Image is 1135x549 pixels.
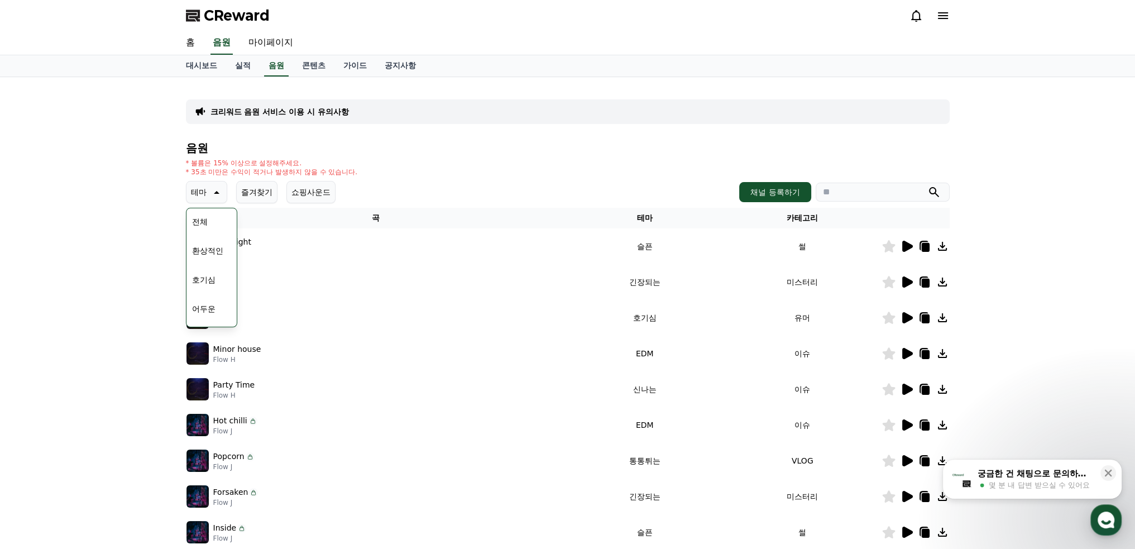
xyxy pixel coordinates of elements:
[376,55,425,77] a: 공지사항
[566,479,724,514] td: 긴장되는
[724,264,882,300] td: 미스터리
[226,55,260,77] a: 실적
[739,182,811,202] button: 채널 등록하기
[186,181,227,203] button: 테마
[188,238,228,263] button: 환상적인
[293,55,334,77] a: 콘텐츠
[173,371,186,380] span: 설정
[566,300,724,336] td: 호기심
[102,371,116,380] span: 대화
[724,208,882,228] th: 카테고리
[213,415,247,427] p: Hot chilli
[186,378,209,400] img: music
[724,228,882,264] td: 썰
[213,355,261,364] p: Flow H
[186,414,209,436] img: music
[213,379,255,391] p: Party Time
[188,268,220,292] button: 호기심
[177,31,204,55] a: 홈
[213,343,261,355] p: Minor house
[186,159,358,168] p: * 볼륨은 15% 이상으로 설정해주세요.
[177,55,226,77] a: 대시보드
[210,106,349,117] a: 크리워드 음원 서비스 이용 시 유의사항
[566,336,724,371] td: EDM
[236,181,277,203] button: 즐겨찾기
[213,451,245,462] p: Popcorn
[566,208,724,228] th: 테마
[3,354,74,382] a: 홈
[724,443,882,479] td: VLOG
[186,521,209,543] img: music
[264,55,289,77] a: 음원
[286,181,336,203] button: 쇼핑사운드
[186,142,950,154] h4: 음원
[186,485,209,508] img: music
[724,336,882,371] td: 이슈
[188,297,220,321] button: 어두운
[240,31,302,55] a: 마이페이지
[213,534,247,543] p: Flow J
[213,498,258,507] p: Flow J
[724,300,882,336] td: 유머
[213,236,251,248] p: Sad Night
[213,427,257,436] p: Flow J
[144,354,214,382] a: 설정
[213,486,248,498] p: Forsaken
[186,208,566,228] th: 곡
[566,264,724,300] td: 긴장되는
[186,450,209,472] img: music
[204,7,270,25] span: CReward
[210,31,233,55] a: 음원
[213,462,255,471] p: Flow J
[724,407,882,443] td: 이슈
[334,55,376,77] a: 가이드
[35,371,42,380] span: 홈
[724,371,882,407] td: 이슈
[724,479,882,514] td: 미스터리
[566,371,724,407] td: 신나는
[186,342,209,365] img: music
[213,522,237,534] p: Inside
[566,443,724,479] td: 통통튀는
[74,354,144,382] a: 대화
[191,184,207,200] p: 테마
[186,7,270,25] a: CReward
[213,391,255,400] p: Flow H
[566,228,724,264] td: 슬픈
[186,168,358,176] p: * 35초 미만은 수익이 적거나 발생하지 않을 수 있습니다.
[566,407,724,443] td: EDM
[188,209,212,234] button: 전체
